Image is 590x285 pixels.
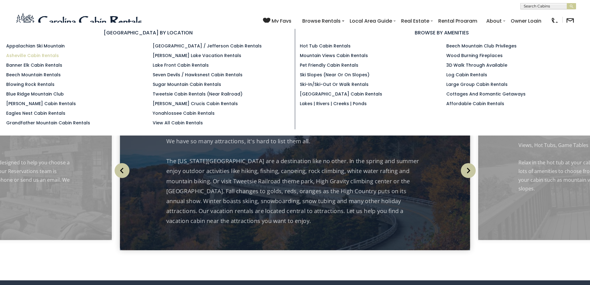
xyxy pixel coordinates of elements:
[6,81,55,87] a: Blowing Rock Rentals
[6,72,61,78] a: Beech Mountain Rentals
[6,120,90,126] a: Grandfather Mountain Cabin Rentals
[300,62,358,68] a: Pet Friendly Cabin Rentals
[15,12,144,30] img: Blue-2.png
[300,81,369,87] a: Ski-in/Ski-Out or Walk Rentals
[6,100,76,107] a: [PERSON_NAME] Cabin Rentals
[446,43,517,49] a: Beech Mountain Club Privileges
[153,81,221,87] a: Sugar Mountain Cabin Rentals
[300,100,367,107] a: Lakes | Rivers | Creeks | Ponds
[6,43,65,49] a: Appalachian Ski Mountain
[508,16,544,26] a: Owner Login
[300,52,368,59] a: Mountain Views Cabin Rentals
[153,100,238,107] a: [PERSON_NAME] Crucis Cabin Rentals
[551,17,559,25] img: phone-regular-black.png
[153,62,209,68] a: Lake Front Cabin Rentals
[435,16,480,26] a: Rental Program
[458,157,478,185] button: Next
[115,163,129,178] img: arrow
[6,110,65,116] a: Eagles Nest Cabin Rentals
[300,43,351,49] a: Hot Tub Cabin Rentals
[483,16,505,26] a: About
[446,81,508,87] a: Large Group Cabin Rentals
[153,120,203,126] a: View All Cabin Rentals
[6,52,59,59] a: Asheville Cabin Rentals
[300,72,369,78] a: Ski Slopes (Near or On Slopes)
[566,17,575,25] img: mail-regular-black.png
[6,62,62,68] a: Banner Elk Cabin Rentals
[153,110,215,116] a: Yonahlossee Cabin Rentals
[6,29,290,37] h3: [GEOGRAPHIC_DATA] BY LOCATION
[446,52,503,59] a: Wood Burning Fireplaces
[112,157,132,185] button: Previous
[6,91,64,97] a: Blue Ridge Mountain Club
[446,91,526,97] a: Cottages and Romantic Getaways
[347,16,395,26] a: Local Area Guide
[272,17,291,25] span: My Favs
[166,136,424,226] p: We have so many attractions, it's hard to list them all. The [US_STATE][GEOGRAPHIC_DATA] are a de...
[300,91,382,97] a: [GEOGRAPHIC_DATA] Cabin Rentals
[153,72,243,78] a: Seven Devils / Hawksnest Cabin Rentals
[263,17,293,25] a: My Favs
[299,16,344,26] a: Browse Rentals
[153,52,241,59] a: [PERSON_NAME] Lake Vacation Rentals
[446,72,487,78] a: Log Cabin Rentals
[446,100,504,107] a: Affordable Cabin Rentals
[461,163,476,178] img: arrow
[398,16,432,26] a: Real Estate
[446,62,507,68] a: 3D Walk Through Available
[300,29,584,37] h3: BROWSE BY AMENITIES
[153,91,243,97] a: Tweetsie Cabin Rentals (Near Railroad)
[153,43,262,49] a: [GEOGRAPHIC_DATA] / Jefferson Cabin Rentals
